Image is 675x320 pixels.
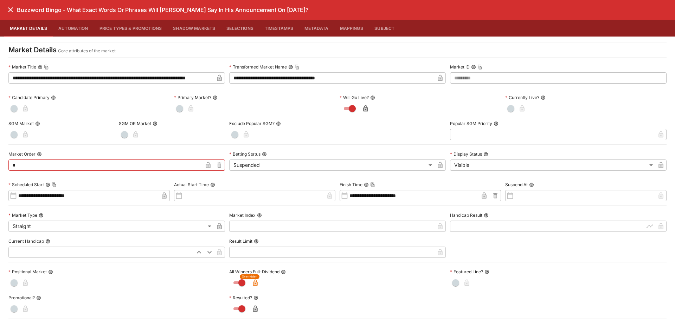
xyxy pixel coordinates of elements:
[8,212,37,218] p: Market Type
[8,94,50,100] p: Candidate Primary
[369,20,400,37] button: Subject
[364,182,369,187] button: Finish TimeCopy To Clipboard
[334,20,369,37] button: Mappings
[541,95,546,100] button: Currently Live?
[477,65,482,70] button: Copy To Clipboard
[450,159,655,171] div: Visible
[262,152,267,157] button: Betting Status
[276,121,281,126] button: Exclude Popular SGM?
[44,65,49,70] button: Copy To Clipboard
[37,152,42,157] button: Market Order
[45,239,50,244] button: Current Handicap
[229,159,435,171] div: Suspended
[229,64,287,70] p: Transformed Market Name
[253,295,258,300] button: Resulted?
[35,121,40,126] button: SGM Market
[210,182,215,187] button: Actual Start Time
[17,6,308,14] h6: Buzzword Bingo - What Exact Words Or Phrases Will [PERSON_NAME] Say In His Announcement On [DATE]?
[8,45,57,54] h4: Market Details
[529,182,534,187] button: Suspend At
[340,94,369,100] p: Will Go Live?
[483,152,488,157] button: Display Status
[295,65,300,70] button: Copy To Clipboard
[45,182,50,187] button: Scheduled StartCopy To Clipboard
[229,212,256,218] p: Market Index
[505,182,528,188] p: Suspend At
[51,95,56,100] button: Candidate Primary
[229,295,252,301] p: Resulted?
[221,20,259,37] button: Selections
[153,121,157,126] button: SGM OR Market
[8,269,47,275] p: Positional Market
[94,20,168,37] button: Price Types & Promotions
[340,182,362,188] p: Finish Time
[4,20,53,37] button: Market Details
[38,65,43,70] button: Market TitleCopy To Clipboard
[242,274,257,279] span: Overridden
[484,269,489,274] button: Featured Line?
[259,20,299,37] button: Timestamps
[229,269,279,275] p: All Winners Full-Dividend
[471,65,476,70] button: Market IDCopy To Clipboard
[281,269,286,274] button: All Winners Full-Dividend
[229,120,275,126] p: Exclude Popular SGM?
[450,151,482,157] p: Display Status
[229,151,261,157] p: Betting Status
[53,20,94,37] button: Automation
[494,121,499,126] button: Popular SGM Priority
[58,47,116,54] p: Core attributes of the market
[4,4,17,16] button: close
[229,238,252,244] p: Result Limit
[8,120,34,126] p: SGM Market
[257,213,262,218] button: Market Index
[48,269,53,274] button: Positional Market
[8,182,44,188] p: Scheduled Start
[8,238,44,244] p: Current Handicap
[174,94,211,100] p: Primary Market?
[254,239,259,244] button: Result Limit
[299,20,334,37] button: Metadata
[8,221,214,232] div: Straight
[450,212,482,218] p: Handicap Result
[450,64,470,70] p: Market ID
[8,151,36,157] p: Market Order
[450,269,483,275] p: Featured Line?
[174,182,209,188] p: Actual Start Time
[213,95,218,100] button: Primary Market?
[119,120,151,126] p: SGM OR Market
[505,94,539,100] p: Currently Live?
[52,182,57,187] button: Copy To Clipboard
[167,20,221,37] button: Shadow Markets
[370,182,375,187] button: Copy To Clipboard
[39,213,44,218] button: Market Type
[370,95,375,100] button: Will Go Live?
[450,120,492,126] p: Popular SGM Priority
[36,295,41,300] button: Promotional?
[8,64,36,70] p: Market Title
[8,295,35,301] p: Promotional?
[484,213,489,218] button: Handicap Result
[288,65,293,70] button: Transformed Market NameCopy To Clipboard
